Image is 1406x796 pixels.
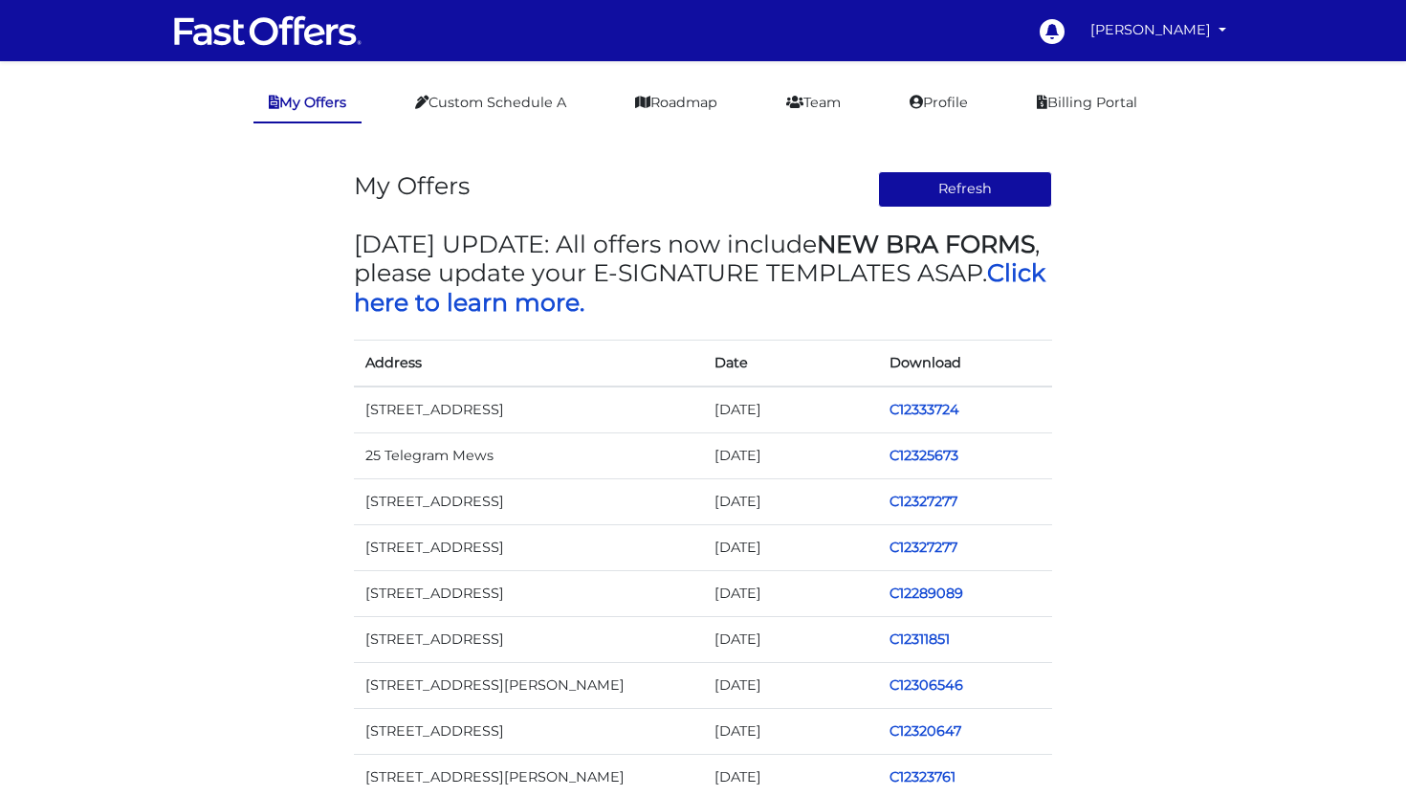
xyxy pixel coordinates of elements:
th: Address [354,340,703,387]
td: [STREET_ADDRESS] [354,570,703,616]
a: [PERSON_NAME] [1083,11,1234,49]
td: [STREET_ADDRESS] [354,617,703,663]
a: Billing Portal [1022,84,1153,122]
a: C12323761 [890,768,956,785]
a: C12306546 [890,676,963,694]
td: [DATE] [703,524,878,570]
h3: [DATE] UPDATE: All offers now include , please update your E-SIGNATURE TEMPLATES ASAP. [354,230,1052,317]
th: Download [878,340,1053,387]
a: Custom Schedule A [400,84,582,122]
td: [DATE] [703,387,878,433]
a: C12311851 [890,630,950,648]
th: Date [703,340,878,387]
td: [STREET_ADDRESS] [354,524,703,570]
td: [DATE] [703,570,878,616]
button: Refresh [878,171,1053,208]
td: [DATE] [703,617,878,663]
td: [STREET_ADDRESS] [354,387,703,433]
a: Roadmap [620,84,733,122]
td: [DATE] [703,478,878,524]
a: C12325673 [890,447,958,464]
td: [DATE] [703,432,878,478]
td: 25 Telegram Mews [354,432,703,478]
strong: NEW BRA FORMS [817,230,1035,258]
a: Click here to learn more. [354,258,1045,316]
td: [DATE] [703,663,878,709]
a: Team [771,84,856,122]
a: Profile [894,84,983,122]
a: C12320647 [890,722,961,740]
td: [STREET_ADDRESS] [354,478,703,524]
a: My Offers [253,84,362,123]
a: C12327277 [890,493,957,510]
h3: My Offers [354,171,470,200]
a: C12327277 [890,539,957,556]
td: [STREET_ADDRESS][PERSON_NAME] [354,663,703,709]
td: [STREET_ADDRESS] [354,709,703,755]
iframe: Customerly Messenger Launcher [1333,721,1391,779]
td: [DATE] [703,709,878,755]
a: C12333724 [890,401,959,418]
a: C12289089 [890,585,963,602]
